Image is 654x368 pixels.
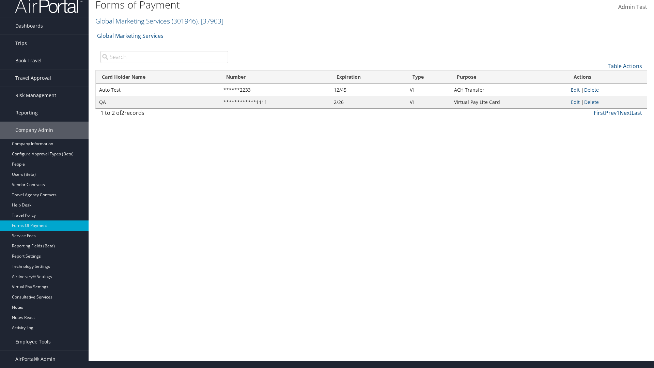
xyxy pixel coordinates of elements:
span: ( 301946 ) [172,16,198,26]
a: Prev [605,109,617,117]
span: AirPortal® Admin [15,351,56,368]
td: 12/45 [330,84,406,96]
td: Auto Test [96,84,220,96]
th: Card Holder Name [96,71,220,84]
a: Delete [584,87,599,93]
a: Global Marketing Services [95,16,223,26]
a: First [594,109,605,117]
span: Employee Tools [15,333,51,350]
a: Next [620,109,632,117]
th: Type [406,71,451,84]
td: | [567,84,647,96]
span: Reporting [15,104,38,121]
a: Table Actions [608,62,642,70]
th: Number [220,71,330,84]
span: Travel Approval [15,70,51,87]
td: | [567,96,647,108]
td: 2/26 [330,96,406,108]
span: Dashboards [15,17,43,34]
span: Company Admin [15,122,53,139]
span: 2 [121,109,124,117]
span: Trips [15,35,27,52]
span: Admin Test [618,3,647,11]
input: Search [100,51,228,63]
div: 1 to 2 of records [100,109,228,120]
a: Global Marketing Services [97,29,163,43]
a: Last [632,109,642,117]
td: Virtual Pay Lite Card [451,96,567,108]
th: Purpose: activate to sort column descending [451,71,567,84]
th: Actions [567,71,647,84]
span: Book Travel [15,52,42,69]
a: Edit [571,99,580,105]
th: Expiration: activate to sort column ascending [330,71,406,84]
td: VI [406,84,451,96]
span: , [ 37903 ] [198,16,223,26]
a: Edit [571,87,580,93]
a: Delete [584,99,599,105]
td: VI [406,96,451,108]
td: QA [96,96,220,108]
span: Risk Management [15,87,56,104]
td: ACH Transfer [451,84,567,96]
a: 1 [617,109,620,117]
